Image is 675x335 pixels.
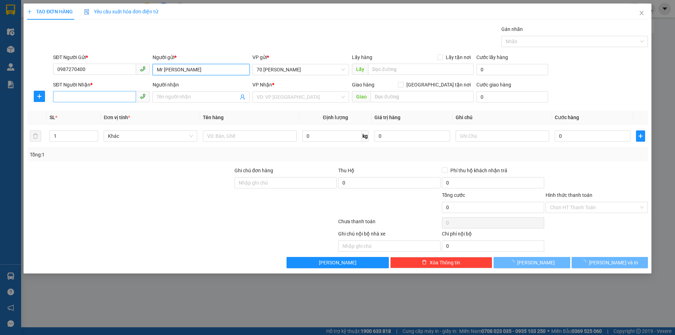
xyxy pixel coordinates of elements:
[27,9,32,14] span: plus
[390,257,493,268] button: deleteXóa Thông tin
[323,115,348,120] span: Định lượng
[636,130,645,142] button: plus
[430,259,460,266] span: Xóa Thông tin
[443,53,474,61] span: Lấy tận nơi
[257,64,345,75] span: 70 Nguyễn Hữu Huân
[362,130,369,142] span: kg
[494,257,570,268] button: [PERSON_NAME]
[234,177,337,188] input: Ghi chú đơn hàng
[368,64,474,75] input: Dọc đường
[546,192,592,198] label: Hình thức thanh toán
[84,9,90,15] img: icon
[639,10,644,16] span: close
[442,230,544,240] div: Chi phí nội bộ
[404,81,474,89] span: [GEOGRAPHIC_DATA] tận nơi
[352,82,374,88] span: Giao hàng
[140,94,146,99] span: phone
[252,53,349,61] div: VP gửi
[34,91,45,102] button: plus
[476,64,548,75] input: Cước lấy hàng
[153,53,249,61] div: Người gửi
[53,81,150,89] div: SĐT Người Nhận
[476,91,548,103] input: Cước giao hàng
[234,168,273,173] label: Ghi chú đơn hàng
[572,257,648,268] button: [PERSON_NAME] và In
[501,26,523,32] label: Gán nhãn
[352,54,372,60] span: Lấy hàng
[632,4,651,23] button: Close
[30,130,41,142] button: delete
[287,257,389,268] button: [PERSON_NAME]
[53,53,150,61] div: SĐT Người Gửi
[30,151,261,159] div: Tổng: 1
[453,111,552,124] th: Ghi chú
[203,130,296,142] input: VD: Bàn, Ghế
[252,82,272,88] span: VP Nhận
[140,66,146,72] span: phone
[108,131,193,141] span: Khác
[517,259,555,266] span: [PERSON_NAME]
[34,94,45,99] span: plus
[422,260,427,265] span: delete
[84,9,158,14] span: Yêu cầu xuất hóa đơn điện tử
[371,91,474,102] input: Dọc đường
[476,82,511,88] label: Cước giao hàng
[338,240,441,252] input: Nhập ghi chú
[338,168,354,173] span: Thu Hộ
[374,115,400,120] span: Giá trị hàng
[319,259,356,266] span: [PERSON_NAME]
[27,9,73,14] span: TẠO ĐƠN HÀNG
[442,192,465,198] span: Tổng cước
[352,91,371,102] span: Giao
[589,259,638,266] span: [PERSON_NAME] và In
[374,130,450,142] input: 0
[153,81,249,89] div: Người nhận
[338,230,441,240] div: Ghi chú nội bộ nhà xe
[104,115,130,120] span: Đơn vị tính
[337,218,441,230] div: Chưa thanh toán
[203,115,224,120] span: Tên hàng
[352,64,368,75] span: Lấy
[456,130,549,142] input: Ghi Chú
[555,115,579,120] span: Cước hàng
[476,54,508,60] label: Cước lấy hàng
[50,115,55,120] span: SL
[636,133,645,139] span: plus
[448,167,510,174] span: Phí thu hộ khách nhận trả
[240,94,245,100] span: user-add
[581,260,589,265] span: loading
[509,260,517,265] span: loading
